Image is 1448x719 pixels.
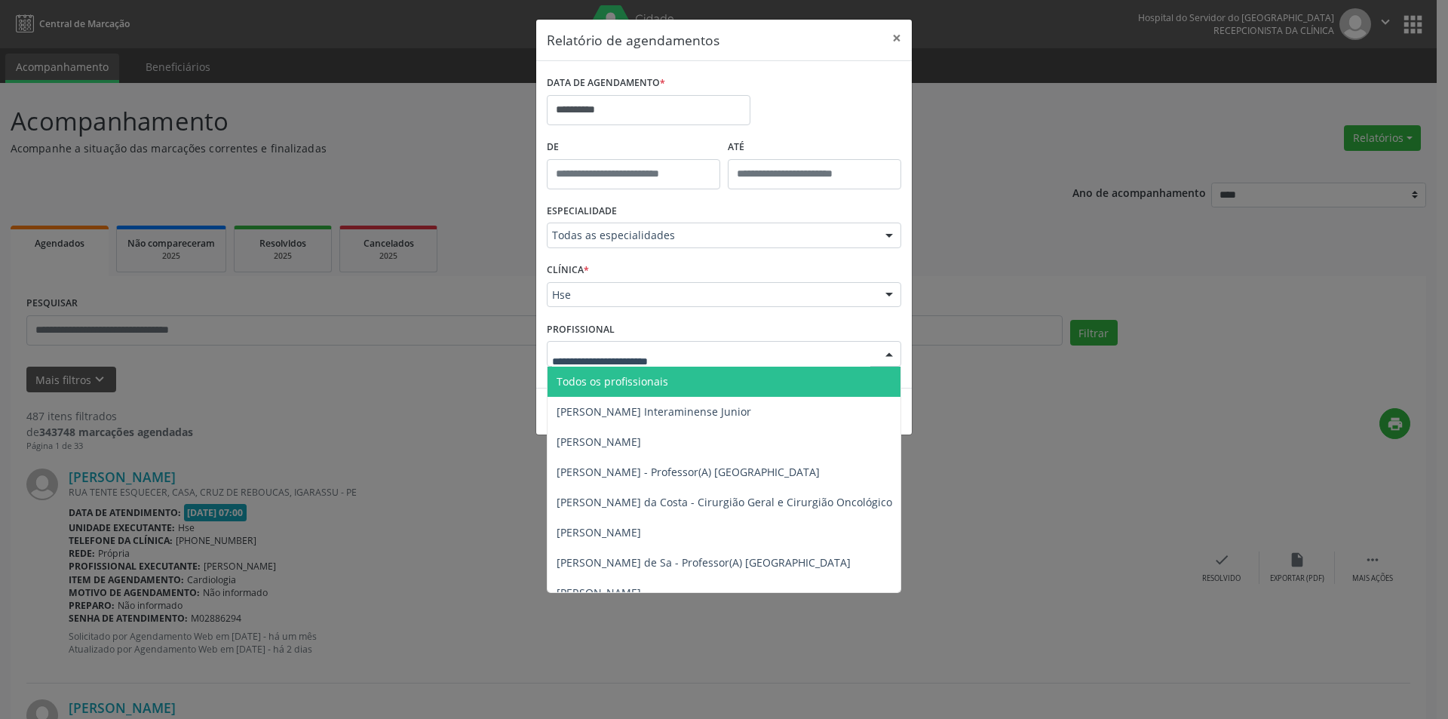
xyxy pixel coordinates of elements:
label: PROFISSIONAL [547,318,615,341]
label: DATA DE AGENDAMENTO [547,72,665,95]
label: ESPECIALIDADE [547,200,617,223]
span: Todas as especialidades [552,228,870,243]
span: [PERSON_NAME] de Sa - Professor(A) [GEOGRAPHIC_DATA] [557,555,851,570]
button: Close [882,20,912,57]
h5: Relatório de agendamentos [547,30,719,50]
label: ATÉ [728,136,901,159]
span: [PERSON_NAME] [557,525,641,539]
span: [PERSON_NAME] da Costa - Cirurgião Geral e Cirurgião Oncológico [557,495,892,509]
span: [PERSON_NAME] - Professor(A) [GEOGRAPHIC_DATA] [557,465,820,479]
span: [PERSON_NAME] [557,585,641,600]
label: CLÍNICA [547,259,589,282]
span: Hse [552,287,870,303]
label: De [547,136,720,159]
span: [PERSON_NAME] Interaminense Junior [557,404,751,419]
span: [PERSON_NAME] [557,435,641,449]
span: Todos os profissionais [557,374,668,389]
